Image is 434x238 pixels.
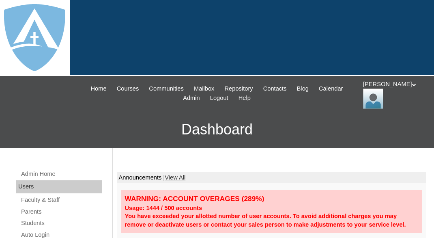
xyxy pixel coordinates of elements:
a: Home [86,84,110,93]
a: Repository [221,84,257,93]
h3: Dashboard [4,111,430,148]
div: [PERSON_NAME] [363,80,426,109]
a: Communities [145,84,188,93]
span: Home [90,84,106,93]
a: Parents [20,207,102,217]
strong: Usage: 1444 / 500 accounts [125,205,202,211]
span: Calendar [319,84,343,93]
div: WARNING: ACCOUNT OVERAGES (289%) [125,194,418,203]
a: View All [165,174,185,181]
span: Blog [297,84,309,93]
a: Calendar [315,84,347,93]
a: Admin Home [20,169,102,179]
a: Faculty & Staff [20,195,102,205]
span: Repository [225,84,253,93]
a: Admin [179,93,204,103]
span: Mailbox [194,84,215,93]
a: Students [20,218,102,228]
img: logo-white.png [4,4,65,71]
span: Courses [117,84,139,93]
a: Courses [113,84,143,93]
td: Announcements | [117,172,426,184]
a: Contacts [259,84,291,93]
a: Blog [293,84,313,93]
div: Users [16,180,102,193]
a: Mailbox [190,84,219,93]
div: You have exceeded your allotted number of user accounts. To avoid additional charges you may remo... [125,212,418,229]
a: Help [234,93,255,103]
span: Admin [183,93,200,103]
span: Contacts [263,84,287,93]
img: Thomas Lambert [363,89,383,109]
a: Logout [206,93,232,103]
span: Help [238,93,251,103]
span: Logout [210,93,228,103]
span: Communities [149,84,184,93]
